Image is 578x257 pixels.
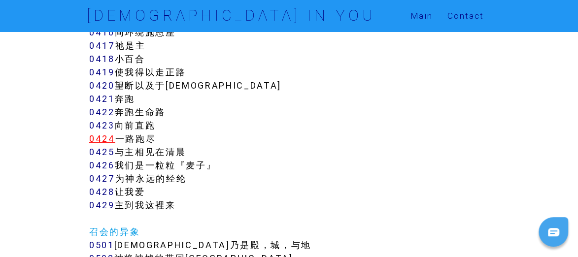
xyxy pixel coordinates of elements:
[89,173,115,184] a: 0427
[89,27,115,38] a: 0416
[89,146,115,158] a: 0425
[89,93,115,104] a: 0421
[89,199,115,211] a: 0429
[89,40,115,51] a: 0417
[89,226,140,237] a: 召会的异象
[89,53,115,64] a: 0418
[89,160,115,171] a: 0426
[89,80,115,91] a: 0420
[89,66,115,78] a: 0419
[89,239,114,251] a: 0501
[89,120,115,131] a: 0423
[89,133,115,144] a: 0424
[89,106,115,118] a: 0422
[89,186,115,197] a: 0428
